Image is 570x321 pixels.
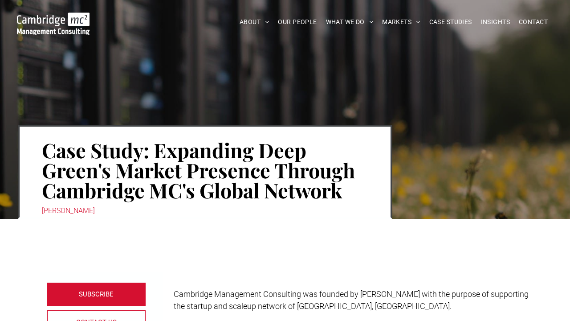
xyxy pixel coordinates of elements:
a: MARKETS [378,15,424,29]
span: Cambridge Management Consulting was founded by [PERSON_NAME] with the purpose of supporting the s... [174,289,529,311]
a: INSIGHTS [476,15,514,29]
div: [PERSON_NAME] [42,205,368,217]
a: CASE STUDIES [425,15,476,29]
a: ABOUT [235,15,274,29]
a: SUBSCRIBE [47,283,146,306]
span: SUBSCRIBE [79,283,114,305]
a: OUR PEOPLE [273,15,321,29]
a: CONTACT [514,15,552,29]
h1: Case Study: Expanding Deep Green's Market Presence Through Cambridge MC's Global Network [42,139,368,201]
img: Go to Homepage [17,12,90,35]
a: WHAT WE DO [322,15,378,29]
